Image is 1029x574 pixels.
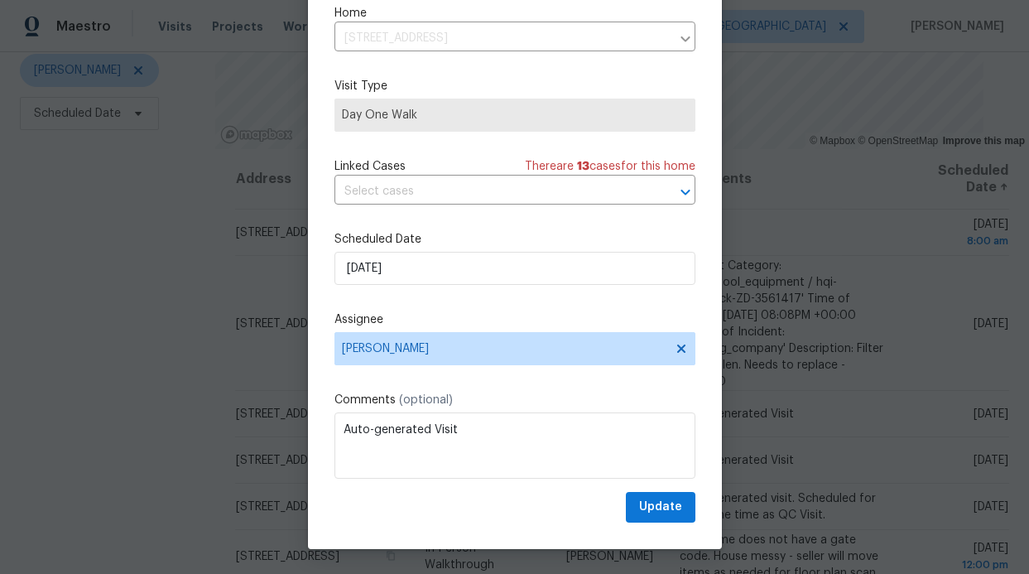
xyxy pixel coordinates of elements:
span: Day One Walk [342,107,688,123]
span: 13 [577,161,589,172]
span: [PERSON_NAME] [342,342,666,355]
input: M/D/YYYY [334,252,695,285]
label: Comments [334,392,695,408]
span: (optional) [399,394,453,406]
label: Visit Type [334,78,695,94]
button: Update [626,492,695,523]
button: Open [674,181,697,204]
input: Select cases [334,179,649,205]
textarea: Auto-generated Visit [334,412,695,479]
label: Scheduled Date [334,231,695,248]
span: Update [639,497,682,518]
span: Linked Cases [334,158,406,175]
label: Assignee [334,311,695,328]
span: There are case s for this home [525,158,695,175]
input: Enter in an address [334,26,671,51]
label: Home [334,5,695,22]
